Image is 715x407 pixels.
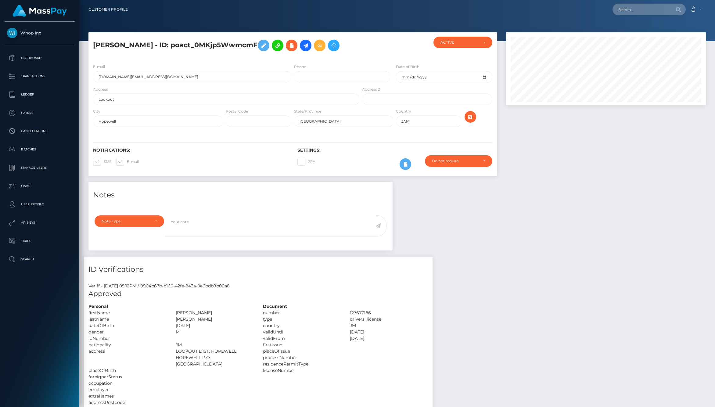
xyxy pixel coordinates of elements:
div: residencePermitType [258,361,346,367]
div: foreignerStatus [84,374,171,380]
p: Dashboard [7,53,72,63]
div: employer [84,387,171,393]
a: User Profile [5,197,75,212]
a: Initiate Payout [300,40,311,51]
h5: Approved [88,289,428,299]
label: 2FA [297,158,315,166]
strong: Document [263,304,287,309]
div: extraNames [84,393,171,399]
div: number [258,310,346,316]
div: M [171,329,258,335]
a: Search [5,252,75,267]
a: API Keys [5,215,75,230]
div: country [258,322,346,329]
div: Note Type [102,219,150,224]
p: Batches [7,145,72,154]
div: processNumber [258,355,346,361]
p: Cancellations [7,127,72,136]
label: Address [93,87,108,92]
a: Taxes [5,233,75,249]
div: idNumber [84,335,171,342]
div: nationality [84,342,171,348]
p: API Keys [7,218,72,227]
img: MassPay Logo [13,5,67,17]
div: licenseNumber [258,367,346,374]
div: address [84,348,171,367]
div: validFrom [258,335,346,342]
label: SMS [93,158,111,166]
input: Search... [613,4,670,15]
div: [DATE] [345,335,433,342]
p: Search [7,255,72,264]
a: Manage Users [5,160,75,175]
strong: Personal [88,304,108,309]
button: ACTIVE [433,37,492,48]
div: validUntil [258,329,346,335]
div: gender [84,329,171,335]
span: Whop Inc [5,30,75,36]
a: Ledger [5,87,75,102]
a: Cancellations [5,124,75,139]
label: Date of Birth [396,64,419,70]
label: Postal Code [226,109,248,114]
div: lastName [84,316,171,322]
label: Address 2 [362,87,380,92]
label: Country [396,109,411,114]
h6: Settings: [297,148,493,153]
div: placeOfBirth [84,367,171,374]
h5: [PERSON_NAME] - ID: poact_0MKjp5WwmcmF [93,37,356,54]
div: dateOfBirth [84,322,171,329]
div: ACTIVE [440,40,478,45]
button: Note Type [95,215,164,227]
label: City [93,109,100,114]
div: [PERSON_NAME] [171,310,258,316]
p: Manage Users [7,163,72,172]
p: Links [7,182,72,191]
div: placeOfIssue [258,348,346,355]
a: Batches [5,142,75,157]
div: firstName [84,310,171,316]
div: 127677186 [345,310,433,316]
h4: ID Verifications [88,264,428,275]
div: addressPostcode [84,399,171,406]
h4: Notes [93,190,388,200]
div: Do not require [432,159,478,164]
div: [DATE] [345,329,433,335]
p: Taxes [7,236,72,246]
label: Phone [294,64,306,70]
p: User Profile [7,200,72,209]
div: drivers_license [345,316,433,322]
div: [PERSON_NAME] [171,316,258,322]
img: Whop Inc [7,28,17,38]
a: Dashboard [5,50,75,66]
label: E-mail [116,158,139,166]
label: State/Province [294,109,321,114]
a: Links [5,178,75,194]
div: type [258,316,346,322]
a: Transactions [5,69,75,84]
p: Transactions [7,72,72,81]
div: firstIssue [258,342,346,348]
div: JM [345,322,433,329]
button: Do not require [425,155,492,167]
a: Payees [5,105,75,121]
div: LOOKOUT DIST, HOPEWELL HOPEWELL P.O. [GEOGRAPHIC_DATA] [171,348,258,367]
a: Customer Profile [89,3,128,16]
div: occupation [84,380,171,387]
label: E-mail [93,64,105,70]
div: Veriff - [DATE] 05:12PM / 0904b67b-b160-42fe-843a-0e6bdb9b00a8 [84,283,433,289]
p: Ledger [7,90,72,99]
h6: Notifications: [93,148,288,153]
div: [DATE] [171,322,258,329]
p: Payees [7,108,72,117]
div: JM [171,342,258,348]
